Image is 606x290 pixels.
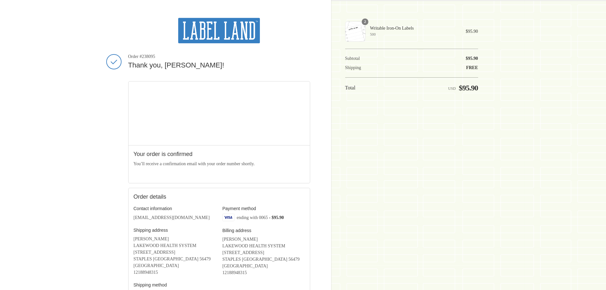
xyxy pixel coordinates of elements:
[466,56,478,61] span: $95.90
[269,215,284,220] span: - $95.90
[128,61,310,70] h2: Thank you, [PERSON_NAME]!
[129,81,310,145] iframe: Google map displaying pin point of shipping address: Staples, Minnesota
[345,65,361,70] span: Shipping
[134,236,216,276] address: [PERSON_NAME] LAKEWOOD HEALTH SYSTEM [STREET_ADDRESS] STAPLES [GEOGRAPHIC_DATA] 56479 [GEOGRAPHIC...
[128,54,310,60] span: Order #238095
[222,228,305,233] h3: Billing address
[466,65,478,70] span: Free
[448,86,456,91] span: USD
[370,32,457,37] span: 500
[466,29,478,34] span: $95.90
[134,151,305,158] h2: Your order is confirmed
[134,227,216,233] h3: Shipping address
[459,84,478,92] span: $95.90
[178,18,260,43] img: Label Land
[134,206,216,211] h3: Contact information
[345,56,386,61] th: Subtotal
[362,18,368,25] span: 2
[134,193,219,201] h2: Order details
[222,236,305,276] address: [PERSON_NAME] LAKEWOOD HEALTH SYSTEM [STREET_ADDRESS] STAPLES [GEOGRAPHIC_DATA] 56479 [GEOGRAPHIC...
[345,21,366,42] img: write on me label
[134,160,305,167] p: You’ll receive a confirmation email with your order number shortly.
[222,206,305,211] h3: Payment method
[345,85,356,90] span: Total
[134,215,210,220] bdo: [EMAIL_ADDRESS][DOMAIN_NAME]
[134,282,216,288] h3: Shipping method
[370,25,457,31] span: Writable Iron-On Labels
[237,215,268,220] span: ending with 0065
